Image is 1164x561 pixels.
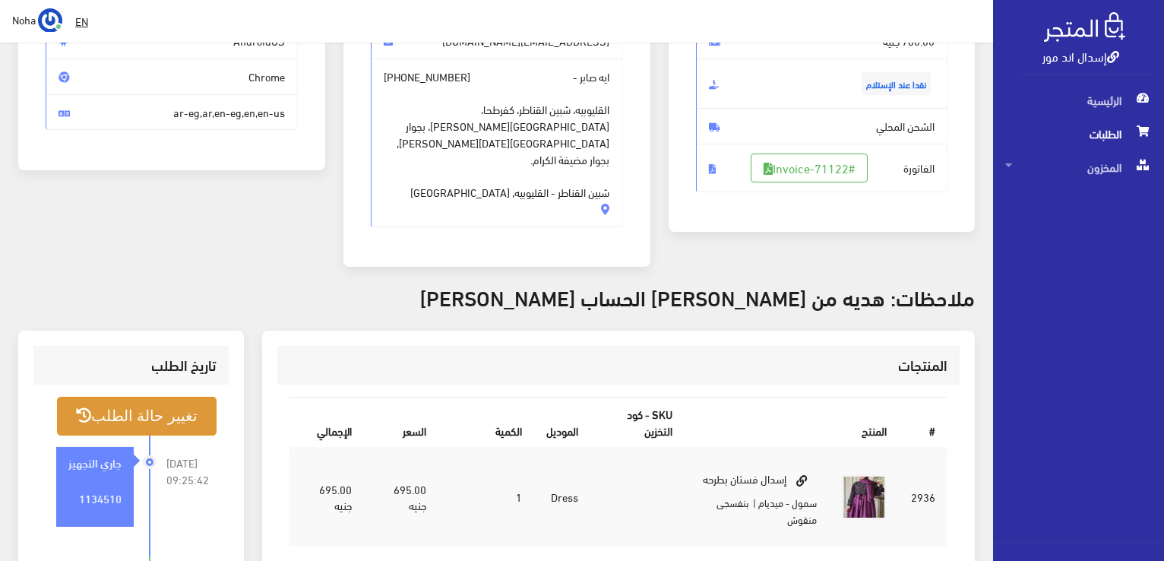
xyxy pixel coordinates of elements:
span: ايه صابر - [371,59,623,227]
th: # [899,398,947,448]
a: #Invoice-71122 [751,154,868,182]
img: ... [38,8,62,33]
a: إسدال اند مور [1042,45,1119,67]
td: 695.00 جنيه [289,448,364,547]
img: . [1044,12,1125,42]
span: Chrome [46,59,298,95]
small: | بنفسجى منقوش [716,493,817,528]
small: سمول - ميديام [758,493,817,512]
strong: جاري التجهيز [68,454,122,471]
span: الفاتورة [696,144,948,192]
iframe: Drift Widget Chat Controller [18,457,76,515]
a: الطلبات [993,117,1164,151]
span: نقدا عند الإستلام [862,72,931,95]
a: EN [69,8,94,35]
h3: المنتجات [289,358,947,372]
span: المخزون [1005,151,1152,184]
td: إسدال فستان بطرحه [685,448,829,547]
td: 1 [438,448,534,547]
h3: تاريخ الطلب [46,358,217,372]
td: 695.00 جنيه [364,448,438,547]
span: الرئيسية [1005,84,1152,117]
th: الكمية [438,398,534,448]
h3: ملاحظات: هديه من [PERSON_NAME] الحساب [PERSON_NAME] [18,285,975,309]
strong: 1134510 [79,490,122,506]
th: المنتج [685,398,899,448]
span: الشحن المحلي [696,108,948,144]
span: Noha [12,10,36,29]
a: المخزون [993,151,1164,184]
u: EN [75,11,88,30]
span: القليوبيه، شبين القناطر، كفرطحا، [GEOGRAPHIC_DATA][PERSON_NAME]، بجوار [GEOGRAPHIC_DATA][DATE][PE... [384,85,610,201]
a: ... Noha [12,8,62,32]
th: اﻹجمالي [289,398,364,448]
td: 2936 [899,448,947,547]
span: ar-eg,ar,en-eg,en,en-us [46,94,298,131]
button: تغيير حالة الطلب [57,397,217,436]
th: الموديل [534,398,590,448]
span: الطلبات [1005,117,1152,151]
th: السعر [364,398,438,448]
a: الرئيسية [993,84,1164,117]
span: [PHONE_NUMBER] [384,68,470,85]
td: Dress [534,448,590,547]
th: SKU - كود التخزين [590,398,685,448]
span: [DATE] 09:25:42 [166,455,217,488]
